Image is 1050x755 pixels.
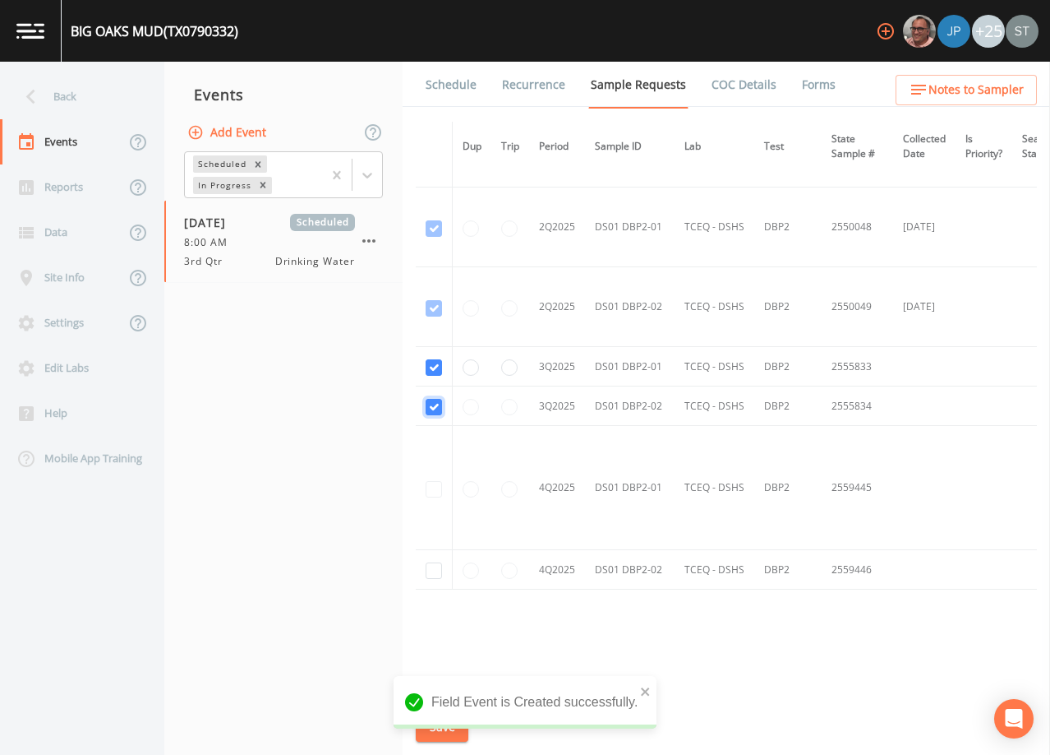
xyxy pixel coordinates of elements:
[896,75,1037,105] button: Notes to Sampler
[893,122,956,172] th: Collected Date
[928,80,1024,100] span: Notes to Sampler
[754,426,822,550] td: DBP2
[249,155,267,173] div: Remove Scheduled
[822,188,893,267] td: 2550048
[500,62,568,108] a: Recurrence
[937,15,970,48] img: 41241ef155101aa6d92a04480b0d0000
[754,550,822,590] td: DBP2
[394,676,656,729] div: Field Event is Created successfully.
[529,267,585,347] td: 2Q2025
[754,122,822,172] th: Test
[822,347,893,387] td: 2555833
[585,550,675,590] td: DS01 DBP2-02
[754,387,822,426] td: DBP2
[184,235,237,250] span: 8:00 AM
[640,681,652,701] button: close
[193,155,249,173] div: Scheduled
[994,699,1034,739] div: Open Intercom Messenger
[588,62,688,109] a: Sample Requests
[275,254,355,269] span: Drinking Water
[675,188,754,267] td: TCEQ - DSHS
[903,15,936,48] img: e2d790fa78825a4bb76dcb6ab311d44c
[585,188,675,267] td: DS01 DBP2-01
[675,426,754,550] td: TCEQ - DSHS
[585,426,675,550] td: DS01 DBP2-01
[184,214,237,231] span: [DATE]
[585,347,675,387] td: DS01 DBP2-01
[529,387,585,426] td: 3Q2025
[164,74,403,115] div: Events
[754,267,822,347] td: DBP2
[423,62,479,108] a: Schedule
[822,387,893,426] td: 2555834
[1006,15,1038,48] img: cb9926319991c592eb2b4c75d39c237f
[71,21,238,41] div: BIG OAKS MUD (TX0790332)
[529,188,585,267] td: 2Q2025
[893,188,956,267] td: [DATE]
[675,550,754,590] td: TCEQ - DSHS
[822,122,893,172] th: State Sample #
[822,550,893,590] td: 2559446
[585,267,675,347] td: DS01 DBP2-02
[290,214,355,231] span: Scheduled
[254,177,272,194] div: Remove In Progress
[709,62,779,108] a: COC Details
[529,550,585,590] td: 4Q2025
[956,122,1012,172] th: Is Priority?
[754,347,822,387] td: DBP2
[822,267,893,347] td: 2550049
[529,122,585,172] th: Period
[675,267,754,347] td: TCEQ - DSHS
[529,347,585,387] td: 3Q2025
[893,267,956,347] td: [DATE]
[184,118,273,148] button: Add Event
[453,122,492,172] th: Dup
[184,254,233,269] span: 3rd Qtr
[585,122,675,172] th: Sample ID
[675,387,754,426] td: TCEQ - DSHS
[16,23,44,39] img: logo
[754,188,822,267] td: DBP2
[491,122,529,172] th: Trip
[675,347,754,387] td: TCEQ - DSHS
[585,387,675,426] td: DS01 DBP2-02
[164,201,403,283] a: [DATE]Scheduled8:00 AM3rd QtrDrinking Water
[193,177,254,194] div: In Progress
[675,122,754,172] th: Lab
[799,62,838,108] a: Forms
[937,15,971,48] div: Joshua gere Paul
[822,426,893,550] td: 2559445
[529,426,585,550] td: 4Q2025
[972,15,1005,48] div: +25
[902,15,937,48] div: Mike Franklin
